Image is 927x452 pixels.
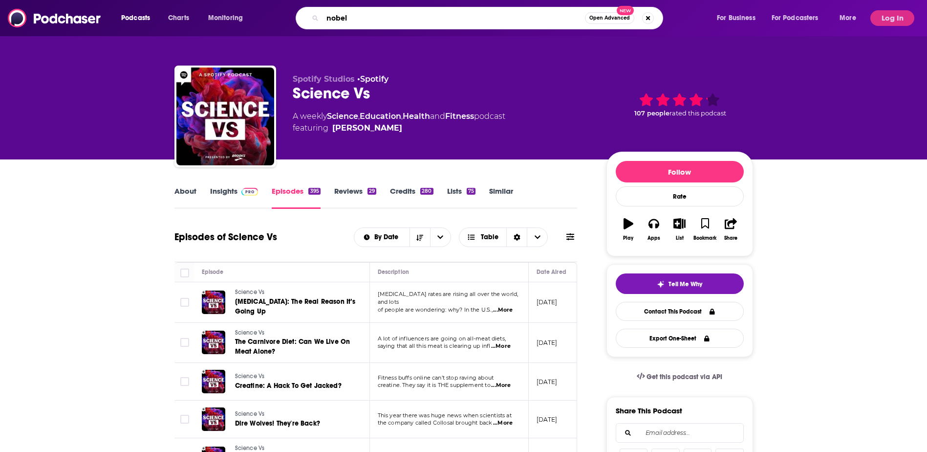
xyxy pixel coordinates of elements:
a: Lists75 [447,186,475,209]
p: [DATE] [537,298,558,306]
a: Contact This Podcast [616,302,744,321]
div: Episode [202,266,224,278]
span: ...More [491,342,511,350]
button: Log In [870,10,914,26]
span: Toggle select row [180,377,189,386]
div: Date Aired [537,266,566,278]
span: the company called Collosal brought back [378,419,493,426]
a: Wendy Zukerman [332,122,402,134]
p: [DATE] [537,339,558,347]
span: For Business [717,11,755,25]
button: List [667,212,692,247]
button: Share [718,212,743,247]
span: Science Vs [235,410,265,417]
button: open menu [354,234,410,241]
p: [DATE] [537,415,558,424]
button: open menu [710,10,768,26]
span: , [358,112,360,121]
button: Open AdvancedNew [585,12,634,24]
span: Open Advanced [589,16,630,21]
div: Sort Direction [506,228,527,247]
span: ...More [493,306,513,314]
span: Fitness buffs online can’t stop raving about [378,374,494,381]
span: Toggle select row [180,415,189,424]
a: Spotify [360,74,388,84]
a: Science [327,112,358,121]
div: 29 [367,188,376,195]
button: open menu [765,10,833,26]
img: tell me why sparkle [657,280,665,288]
button: open menu [430,228,451,247]
button: Export One-Sheet [616,329,744,348]
span: Science Vs [235,445,265,452]
span: Get this podcast via API [647,373,722,381]
div: Bookmark [693,235,716,241]
span: Monitoring [208,11,243,25]
button: open menu [833,10,868,26]
span: Science Vs [235,289,265,295]
p: [DATE] [537,378,558,386]
button: open menu [201,10,256,26]
span: [MEDICAL_DATA] rates are rising all over the world, and lots [378,291,518,305]
span: This year there was huge news when scientists at [378,412,512,419]
div: Rate [616,186,744,206]
span: ...More [491,382,511,389]
span: and [430,112,445,121]
div: Description [378,266,409,278]
span: Science Vs [235,329,265,336]
span: Dire Wolves! They're Back? [235,419,320,428]
div: 280 [420,188,433,195]
div: 107 peoplerated this podcast [606,74,753,135]
div: A weekly podcast [293,111,505,134]
a: Science Vs [235,410,351,419]
div: Apps [647,235,660,241]
span: [MEDICAL_DATA]: The Real Reason It’s Going Up [235,297,356,316]
a: Science Vs [235,288,362,297]
a: The Carnivore Diet: Can We Live On Meat Alone? [235,337,362,357]
span: Creatine: A Hack To Get Jacked? [235,382,342,390]
span: The Carnivore Diet: Can We Live On Meat Alone? [235,338,350,356]
h1: Episodes of Science Vs [174,231,277,243]
img: Science Vs [176,68,274,165]
span: Tell Me Why [668,280,702,288]
span: featuring [293,122,505,134]
a: Health [403,112,430,121]
button: Bookmark [692,212,718,247]
span: A lot of influencers are going on all-meat diets, [378,335,506,342]
span: Spotify Studios [293,74,355,84]
h2: Choose List sort [354,227,451,247]
a: Creatine: A Hack To Get Jacked? [235,381,351,391]
a: Fitness [445,112,474,121]
a: About [174,186,196,209]
span: Table [481,234,498,241]
span: saying that all this meat is clearing up infl [378,342,491,349]
button: tell me why sparkleTell Me Why [616,273,744,294]
div: List [676,235,684,241]
span: Podcasts [121,11,150,25]
button: open menu [114,10,163,26]
span: , [401,112,403,121]
span: For Podcasters [772,11,819,25]
span: Science Vs [235,373,265,380]
div: Play [623,235,633,241]
h3: Share This Podcast [616,406,682,415]
input: Email address... [624,424,735,442]
span: creatine. They say it is THE supplement to [378,382,491,388]
a: Science Vs [235,329,362,338]
span: 107 people [634,110,669,117]
a: Dire Wolves! They're Back? [235,419,351,429]
div: Search podcasts, credits, & more... [305,7,672,29]
span: More [840,11,856,25]
span: New [617,6,634,15]
h2: Choose View [459,227,548,247]
span: Toggle select row [180,298,189,307]
button: Follow [616,161,744,182]
img: Podchaser - Follow, Share and Rate Podcasts [8,9,102,27]
img: Podchaser Pro [241,188,259,196]
span: rated this podcast [669,110,726,117]
a: Charts [162,10,195,26]
span: of people are wondering: why? In the U.S., [378,306,493,313]
button: Sort Direction [410,228,430,247]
